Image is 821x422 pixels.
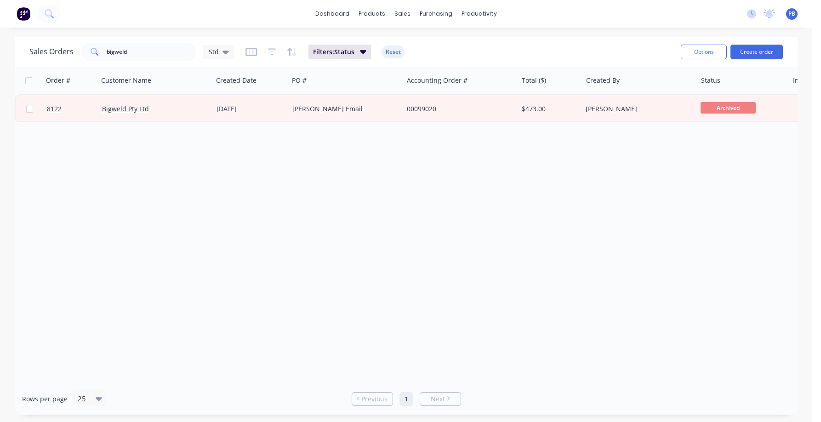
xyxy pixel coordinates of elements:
[390,7,415,21] div: sales
[701,76,720,85] div: Status
[420,394,461,404] a: Next page
[46,76,70,85] div: Order #
[522,104,576,114] div: $473.00
[17,7,30,21] img: Factory
[457,7,502,21] div: productivity
[348,392,465,406] ul: Pagination
[407,104,509,114] div: 00099020
[209,47,219,57] span: Std
[47,95,102,123] a: 8122
[730,45,783,59] button: Create order
[522,76,546,85] div: Total ($)
[399,392,413,406] a: Page 1 is your current page
[102,104,149,113] a: Bigweld Pty Ltd
[352,394,393,404] a: Previous page
[431,394,445,404] span: Next
[701,102,756,114] span: Archived
[308,45,371,59] button: Filters:Status
[22,394,68,404] span: Rows per page
[681,45,727,59] button: Options
[788,10,795,18] span: PB
[292,76,307,85] div: PO #
[415,7,457,21] div: purchasing
[47,104,62,114] span: 8122
[354,7,390,21] div: products
[586,104,688,114] div: [PERSON_NAME]
[292,104,394,114] div: [PERSON_NAME] Email
[407,76,468,85] div: Accounting Order #
[216,76,257,85] div: Created Date
[29,47,74,56] h1: Sales Orders
[217,104,285,114] div: [DATE]
[107,43,196,61] input: Search...
[382,46,405,58] button: Reset
[586,76,620,85] div: Created By
[311,7,354,21] a: dashboard
[313,47,354,57] span: Filters: Status
[361,394,388,404] span: Previous
[101,76,151,85] div: Customer Name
